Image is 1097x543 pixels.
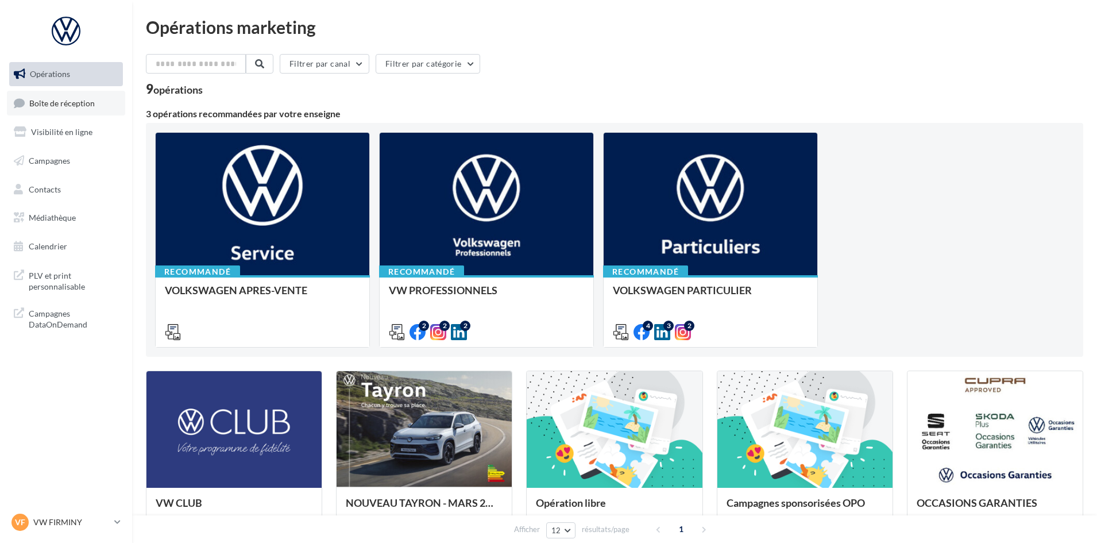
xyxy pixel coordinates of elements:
button: 12 [546,522,575,538]
div: VW CLUB [156,497,312,520]
div: 4 [643,321,653,331]
a: Médiathèque [7,206,125,230]
div: NOUVEAU TAYRON - MARS 2025 [346,497,503,520]
div: 3 [663,321,674,331]
span: Médiathèque [29,213,76,222]
div: VOLKSWAGEN APRES-VENTE [165,284,360,307]
button: Filtrer par catégorie [376,54,480,74]
a: PLV et print personnalisable [7,263,125,297]
a: VF VW FIRMINY [9,511,123,533]
span: Visibilité en ligne [31,127,92,137]
div: Campagnes sponsorisées OPO [727,497,883,520]
p: VW FIRMINY [33,517,110,528]
div: Opération libre [536,497,693,520]
div: 3 opérations recommandées par votre enseigne [146,109,1083,118]
span: Opérations [30,69,70,79]
a: Campagnes [7,149,125,173]
div: 9 [146,83,203,95]
a: Campagnes DataOnDemand [7,301,125,335]
span: résultats/page [582,524,629,535]
span: 1 [672,520,690,538]
div: 2 [419,321,429,331]
span: Boîte de réception [29,98,95,107]
span: PLV et print personnalisable [29,268,118,292]
button: Filtrer par canal [280,54,369,74]
div: opérations [153,84,203,95]
div: 2 [684,321,694,331]
div: 2 [460,321,470,331]
div: OCCASIONS GARANTIES [917,497,1073,520]
div: Opérations marketing [146,18,1083,36]
a: Visibilité en ligne [7,120,125,144]
a: Boîte de réception [7,91,125,115]
span: Campagnes [29,156,70,165]
div: Recommandé [379,265,464,278]
span: 12 [551,526,561,535]
div: VOLKSWAGEN PARTICULIER [613,284,808,307]
div: Recommandé [603,265,688,278]
span: VF [15,517,25,528]
span: Contacts [29,184,61,194]
span: Afficher [514,524,540,535]
a: Calendrier [7,234,125,259]
span: Campagnes DataOnDemand [29,306,118,330]
div: 2 [439,321,450,331]
a: Opérations [7,62,125,86]
a: Contacts [7,178,125,202]
span: Calendrier [29,241,67,251]
div: Recommandé [155,265,240,278]
div: VW PROFESSIONNELS [389,284,584,307]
